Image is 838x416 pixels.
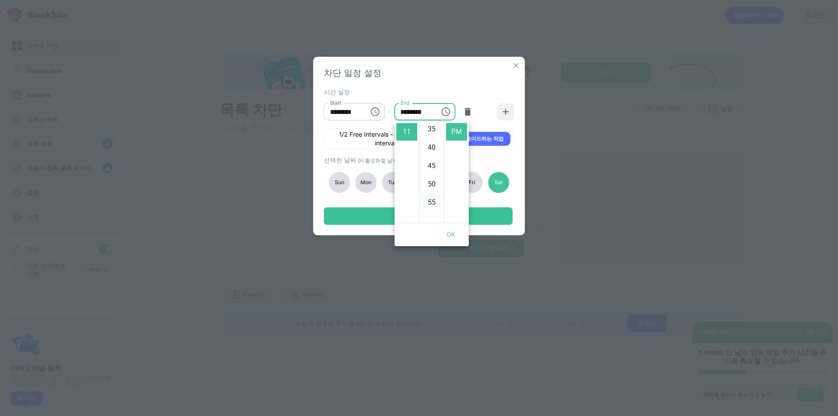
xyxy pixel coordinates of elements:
div: 선택한 날짜 [324,156,512,165]
label: End [400,99,409,107]
div: 차단 일정 설정 [324,67,515,79]
li: 45 minutes [421,157,442,175]
span: (비활성화할 날짜를 선택하세요) [358,157,432,164]
button: Choose time, selected time is 11:00 PM [437,103,454,120]
div: - [388,107,391,117]
li: 40 minutes [421,139,442,156]
div: Mon [355,172,376,193]
label: Start [330,99,341,107]
li: 35 minutes [421,120,442,138]
img: x-button.svg [512,61,521,70]
div: Fri [462,172,483,193]
li: PM [446,123,467,141]
li: 11 hours [396,123,417,141]
div: Tue [382,172,403,193]
button: Choose time, selected time is 10:00 AM [366,103,384,120]
ul: Select hours [395,121,419,223]
div: Sun [329,172,350,193]
li: 55 minutes [421,194,442,211]
div: 시간 설정 [324,88,512,95]
div: 업그레이드하는 작업 [455,134,504,143]
div: 1/2 Free Intervals - Upgrade for 5 intervals [331,130,443,148]
button: OK [437,227,465,243]
li: 50 minutes [421,175,442,193]
div: Sat [488,172,509,193]
ul: Select minutes [419,121,444,223]
ul: Select meridiem [444,121,469,223]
